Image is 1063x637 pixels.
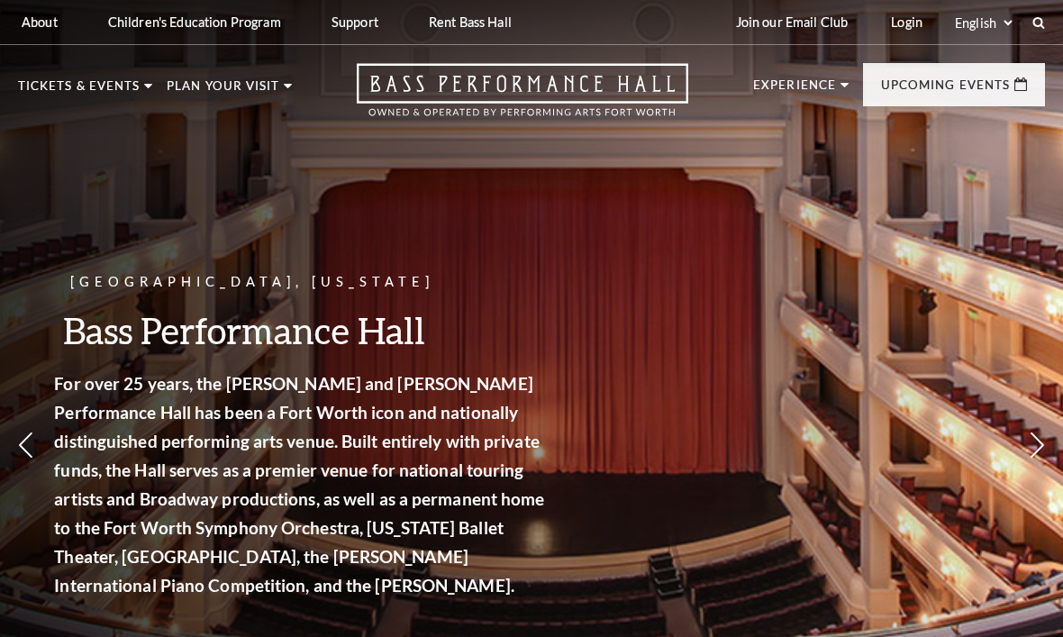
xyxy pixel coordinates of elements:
p: Tickets & Events [18,80,140,102]
h3: Bass Performance Hall [72,307,568,353]
p: Children's Education Program [108,14,281,30]
p: Experience [753,79,836,101]
p: Support [332,14,378,30]
select: Select: [951,14,1015,32]
p: [GEOGRAPHIC_DATA], [US_STATE] [72,271,568,294]
p: About [22,14,58,30]
p: Plan Your Visit [167,80,279,102]
p: Rent Bass Hall [429,14,512,30]
p: Upcoming Events [881,79,1010,101]
strong: For over 25 years, the [PERSON_NAME] and [PERSON_NAME] Performance Hall has been a Fort Worth ico... [72,373,562,596]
